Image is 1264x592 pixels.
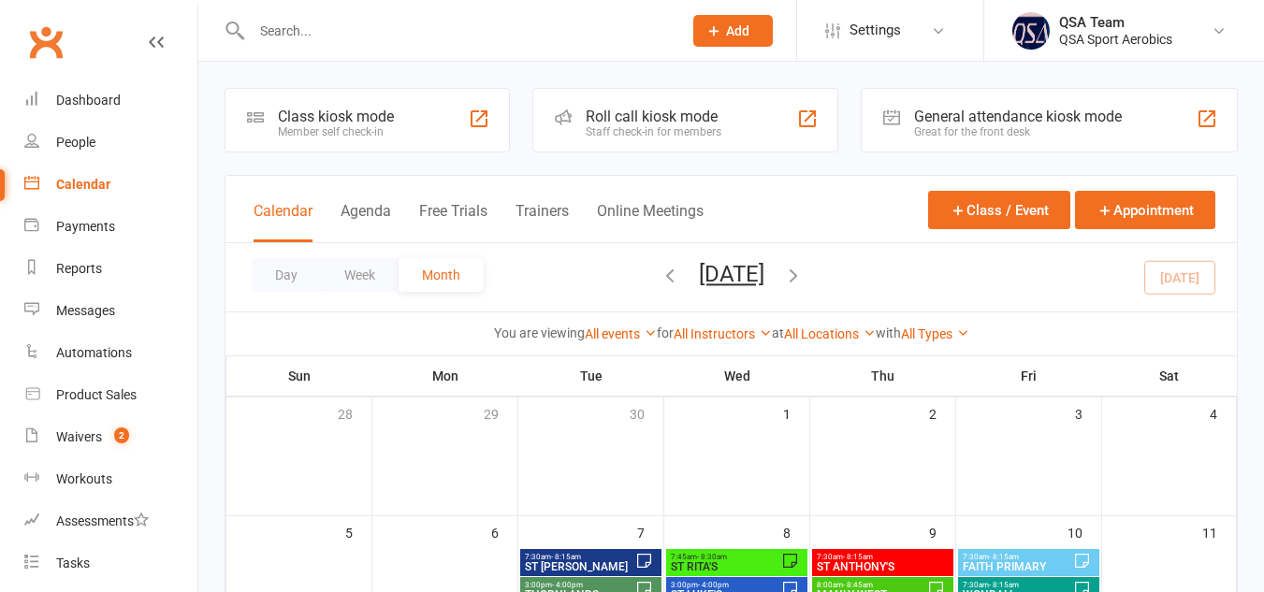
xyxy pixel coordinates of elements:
[630,397,663,428] div: 30
[24,290,197,332] a: Messages
[843,581,873,589] span: - 8:45am
[24,500,197,542] a: Assessments
[254,202,312,242] button: Calendar
[56,303,115,318] div: Messages
[876,325,901,340] strong: with
[962,581,1073,589] span: 7:30am
[484,397,517,428] div: 29
[816,561,950,572] span: ST ANTHONY'S
[524,581,635,589] span: 3:00pm
[929,516,955,547] div: 9
[657,325,674,340] strong: for
[114,427,129,443] span: 2
[850,9,901,51] span: Settings
[1059,14,1172,31] div: QSA Team
[24,122,197,164] a: People
[1210,397,1236,428] div: 4
[252,258,321,292] button: Day
[693,15,773,47] button: Add
[56,135,95,150] div: People
[914,125,1122,138] div: Great for the front desk
[699,261,764,287] button: [DATE]
[956,356,1102,396] th: Fri
[524,553,635,561] span: 7:30am
[962,553,1073,561] span: 7:30am
[56,177,110,192] div: Calendar
[24,164,197,206] a: Calendar
[321,258,399,292] button: Week
[586,108,721,125] div: Roll call kiosk mode
[1075,397,1101,428] div: 3
[399,258,484,292] button: Month
[810,356,956,396] th: Thu
[784,326,876,341] a: All Locations
[698,581,729,589] span: - 4:00pm
[1202,516,1236,547] div: 11
[24,248,197,290] a: Reports
[516,202,569,242] button: Trainers
[56,345,132,360] div: Automations
[585,326,657,341] a: All events
[726,23,749,38] span: Add
[772,325,784,340] strong: at
[637,516,663,547] div: 7
[56,556,90,570] div: Tasks
[56,387,137,402] div: Product Sales
[56,513,149,528] div: Assessments
[697,553,727,561] span: - 8:30am
[341,202,391,242] button: Agenda
[816,553,950,561] span: 7:30am
[816,581,927,589] span: 8:00am
[24,458,197,500] a: Workouts
[419,202,487,242] button: Free Trials
[1068,516,1101,547] div: 10
[56,261,102,276] div: Reports
[518,356,664,396] th: Tue
[372,356,518,396] th: Mon
[246,18,669,44] input: Search...
[278,108,394,125] div: Class kiosk mode
[664,356,810,396] th: Wed
[56,471,112,486] div: Workouts
[1075,191,1215,229] button: Appointment
[1059,31,1172,48] div: QSA Sport Aerobics
[928,191,1070,229] button: Class / Event
[1012,12,1050,50] img: thumb_image1645967867.png
[226,356,372,396] th: Sun
[56,219,115,234] div: Payments
[989,581,1019,589] span: - 8:15am
[674,326,772,341] a: All Instructors
[551,553,581,561] span: - 8:15am
[278,125,394,138] div: Member self check-in
[901,326,969,341] a: All Types
[494,325,585,340] strong: You are viewing
[552,581,583,589] span: - 4:00pm
[586,125,721,138] div: Staff check-in for members
[24,206,197,248] a: Payments
[670,553,781,561] span: 7:45am
[670,581,781,589] span: 3:00pm
[929,397,955,428] div: 2
[338,397,371,428] div: 28
[783,397,809,428] div: 1
[24,332,197,374] a: Automations
[670,561,781,572] span: ST RITA'S
[56,93,121,108] div: Dashboard
[491,516,517,547] div: 6
[24,416,197,458] a: Waivers 2
[24,542,197,585] a: Tasks
[783,516,809,547] div: 8
[56,429,102,444] div: Waivers
[524,561,635,572] span: ST [PERSON_NAME]
[24,374,197,416] a: Product Sales
[914,108,1122,125] div: General attendance kiosk mode
[843,553,873,561] span: - 8:15am
[24,79,197,122] a: Dashboard
[22,19,69,65] a: Clubworx
[962,561,1073,572] span: FAITH PRIMARY
[989,553,1019,561] span: - 8:15am
[345,516,371,547] div: 5
[597,202,704,242] button: Online Meetings
[1102,356,1237,396] th: Sat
